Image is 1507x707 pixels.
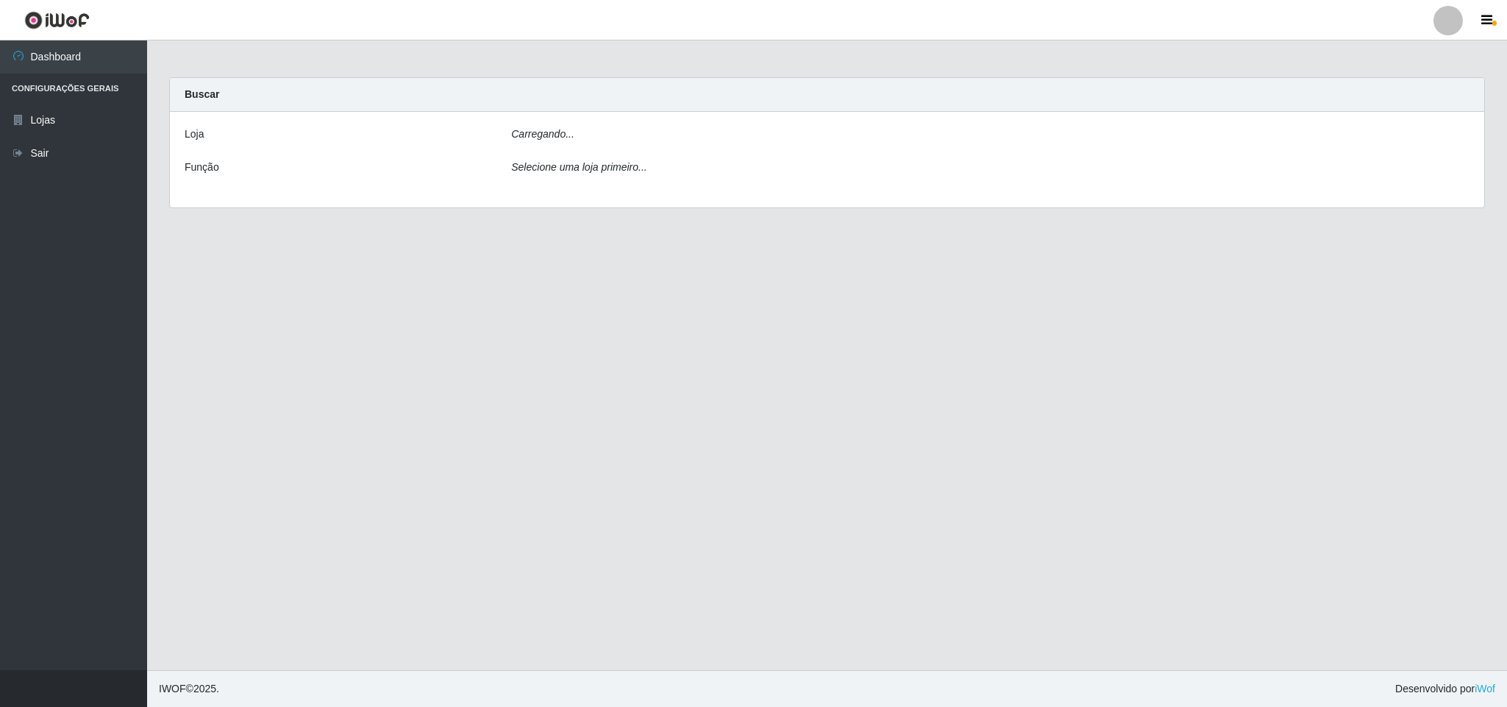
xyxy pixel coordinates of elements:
label: Função [185,160,219,175]
img: CoreUI Logo [24,11,90,29]
strong: Buscar [185,88,219,100]
i: Selecione uma loja primeiro... [511,161,646,173]
i: Carregando... [511,128,574,140]
span: © 2025 . [159,681,219,697]
span: IWOF [159,683,186,694]
a: iWof [1475,683,1495,694]
label: Loja [185,127,204,142]
span: Desenvolvido por [1395,681,1495,697]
